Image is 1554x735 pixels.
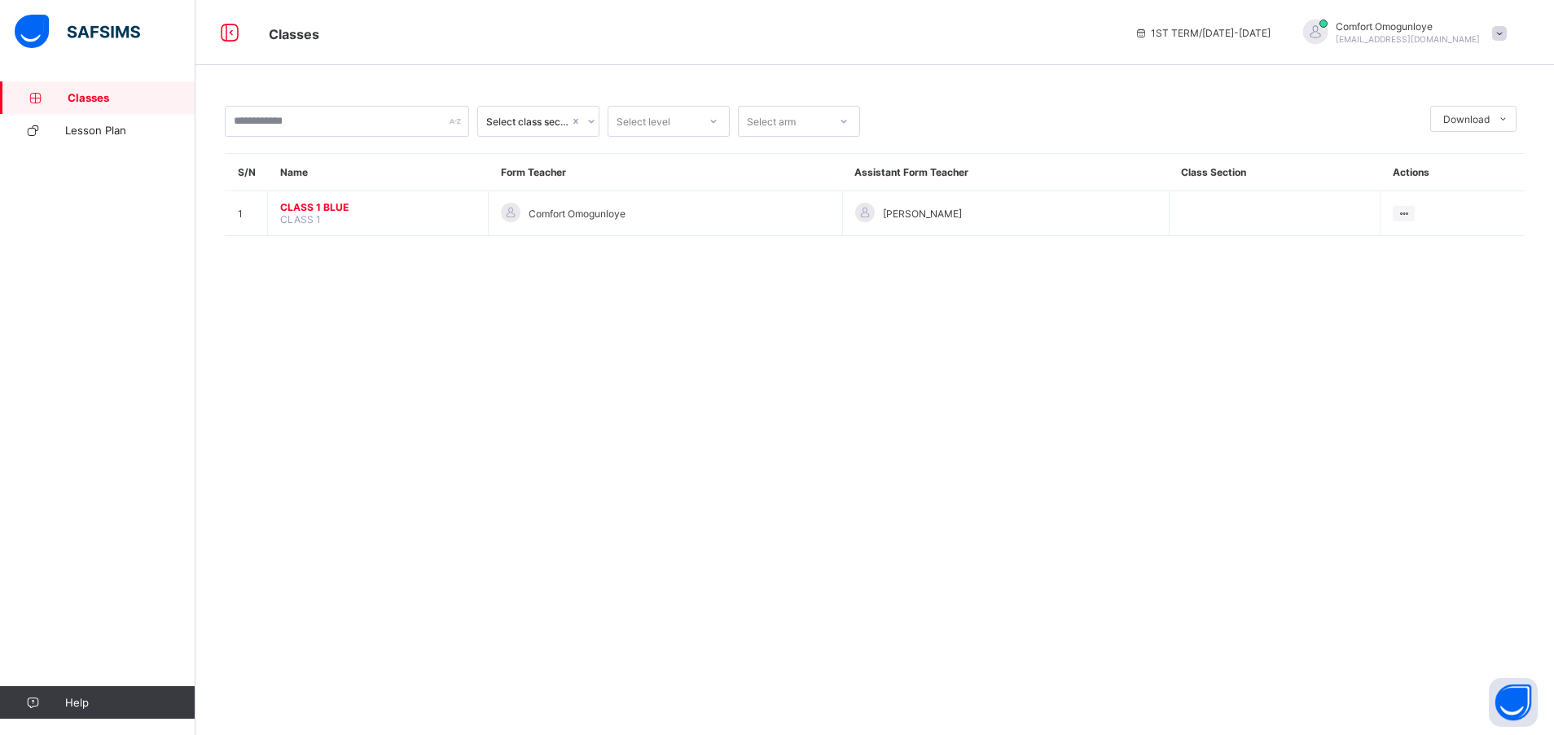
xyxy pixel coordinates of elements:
[1489,678,1538,727] button: Open asap
[1443,113,1490,125] span: Download
[529,208,626,220] span: Comfort Omogunloye
[1336,20,1480,33] span: Comfort Omogunloye
[68,91,195,104] span: Classes
[842,154,1169,191] th: Assistant Form Teacher
[486,116,569,128] div: Select class section
[1169,154,1381,191] th: Class Section
[268,154,489,191] th: Name
[226,191,268,236] td: 1
[1135,27,1271,39] span: session/term information
[65,124,195,137] span: Lesson Plan
[1287,20,1515,46] div: ComfortOmogunloye
[747,106,796,137] div: Select arm
[280,213,321,225] span: CLASS 1
[489,154,842,191] th: Form Teacher
[269,26,319,42] span: Classes
[617,106,670,137] div: Select level
[883,208,962,220] span: [PERSON_NAME]
[65,696,195,709] span: Help
[280,201,476,213] span: CLASS 1 BLUE
[15,15,140,49] img: safsims
[226,154,268,191] th: S/N
[1381,154,1525,191] th: Actions
[1336,34,1480,44] span: [EMAIL_ADDRESS][DOMAIN_NAME]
